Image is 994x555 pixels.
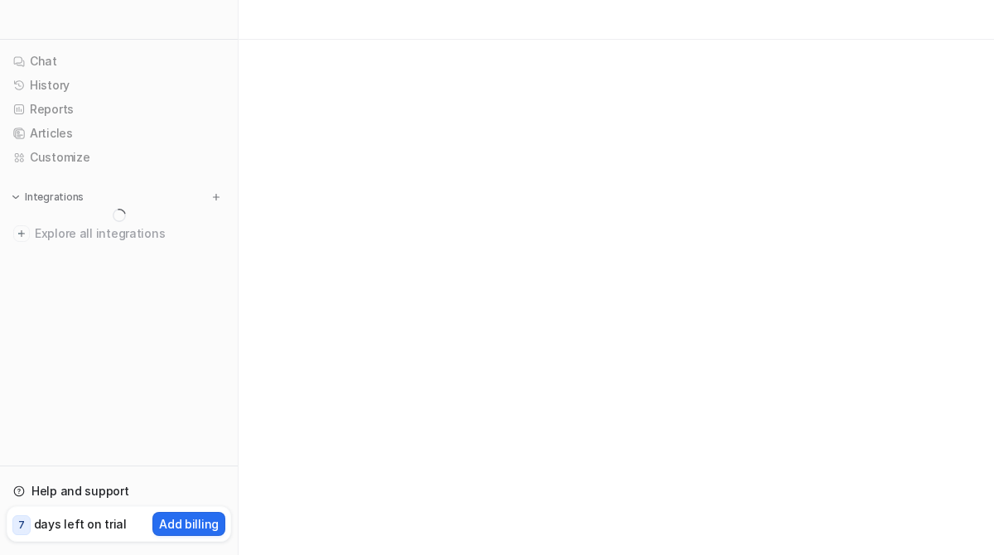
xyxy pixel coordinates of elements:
a: Customize [7,146,231,169]
img: menu_add.svg [210,191,222,203]
p: Add billing [159,515,219,533]
img: expand menu [10,191,22,203]
p: 7 [18,518,25,533]
a: Explore all integrations [7,222,231,245]
span: Explore all integrations [35,220,224,247]
p: Integrations [25,191,84,204]
a: History [7,74,231,97]
img: explore all integrations [13,225,30,242]
p: days left on trial [34,515,127,533]
a: Help and support [7,480,231,503]
a: Chat [7,50,231,73]
button: Integrations [7,189,89,205]
a: Articles [7,122,231,145]
a: Reports [7,98,231,121]
button: Add billing [152,512,225,536]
